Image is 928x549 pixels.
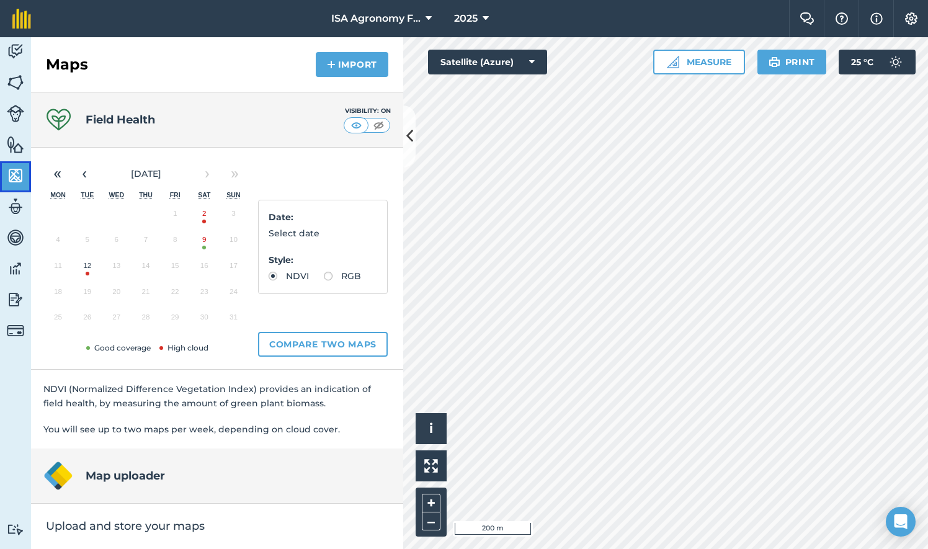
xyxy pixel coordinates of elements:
span: 25 ° C [851,50,873,74]
button: August 18, 2025 [43,282,73,308]
abbr: Saturday [198,191,210,199]
button: i [416,413,447,444]
img: Map uploader logo [43,461,73,491]
img: svg+xml;base64,PD94bWwgdmVyc2lvbj0iMS4wIiBlbmNvZGluZz0idXRmLTgiPz4KPCEtLSBHZW5lcmF0b3I6IEFkb2JlIE... [883,50,908,74]
button: August 15, 2025 [161,256,190,282]
img: svg+xml;base64,PD94bWwgdmVyc2lvbj0iMS4wIiBlbmNvZGluZz0idXRmLTgiPz4KPCEtLSBHZW5lcmF0b3I6IEFkb2JlIE... [7,228,24,247]
button: August 5, 2025 [73,230,102,256]
img: svg+xml;base64,PD94bWwgdmVyc2lvbj0iMS4wIiBlbmNvZGluZz0idXRmLTgiPz4KPCEtLSBHZW5lcmF0b3I6IEFkb2JlIE... [7,290,24,309]
img: svg+xml;base64,PD94bWwgdmVyc2lvbj0iMS4wIiBlbmNvZGluZz0idXRmLTgiPz4KPCEtLSBHZW5lcmF0b3I6IEFkb2JlIE... [7,322,24,339]
img: svg+xml;base64,PHN2ZyB4bWxucz0iaHR0cDovL3d3dy53My5vcmcvMjAwMC9zdmciIHdpZHRoPSIxOSIgaGVpZ2h0PSIyNC... [769,55,780,69]
abbr: Tuesday [81,191,94,199]
button: – [422,512,440,530]
button: Import [316,52,388,77]
img: Ruler icon [667,56,679,68]
span: High cloud [157,343,208,352]
span: ISA Agronomy Farm [331,11,421,26]
button: Compare two maps [258,332,388,357]
button: Print [757,50,827,74]
abbr: Sunday [226,191,240,199]
img: svg+xml;base64,PHN2ZyB4bWxucz0iaHR0cDovL3d3dy53My5vcmcvMjAwMC9zdmciIHdpZHRoPSI1NiIgaGVpZ2h0PSI2MC... [7,73,24,92]
img: svg+xml;base64,PD94bWwgdmVyc2lvbj0iMS4wIiBlbmNvZGluZz0idXRmLTgiPz4KPCEtLSBHZW5lcmF0b3I6IEFkb2JlIE... [7,524,24,535]
button: August 22, 2025 [161,282,190,308]
button: August 14, 2025 [131,256,160,282]
button: August 31, 2025 [219,307,248,333]
img: svg+xml;base64,PD94bWwgdmVyc2lvbj0iMS4wIiBlbmNvZGluZz0idXRmLTgiPz4KPCEtLSBHZW5lcmF0b3I6IEFkb2JlIE... [7,105,24,122]
button: August 24, 2025 [219,282,248,308]
button: August 4, 2025 [43,230,73,256]
abbr: Friday [170,191,181,199]
h4: Field Health [86,111,155,128]
abbr: Wednesday [109,191,125,199]
img: Two speech bubbles overlapping with the left bubble in the forefront [800,12,814,25]
span: Good coverage [84,343,151,352]
h4: Map uploader [86,467,165,484]
button: Satellite (Azure) [428,50,547,74]
button: August 17, 2025 [219,256,248,282]
button: August 1, 2025 [161,203,190,230]
button: August 28, 2025 [131,307,160,333]
button: August 26, 2025 [73,307,102,333]
button: August 12, 2025 [73,256,102,282]
button: 25 °C [839,50,916,74]
button: August 30, 2025 [190,307,219,333]
p: You will see up to two maps per week, depending on cloud cover. [43,422,391,436]
span: [DATE] [131,168,161,179]
button: ‹ [71,160,98,187]
img: svg+xml;base64,PD94bWwgdmVyc2lvbj0iMS4wIiBlbmNvZGluZz0idXRmLTgiPz4KPCEtLSBHZW5lcmF0b3I6IEFkb2JlIE... [7,197,24,216]
button: August 16, 2025 [190,256,219,282]
button: August 11, 2025 [43,256,73,282]
button: Measure [653,50,745,74]
button: August 25, 2025 [43,307,73,333]
button: » [221,160,248,187]
strong: Style : [269,254,293,266]
img: svg+xml;base64,PD94bWwgdmVyc2lvbj0iMS4wIiBlbmNvZGluZz0idXRmLTgiPz4KPCEtLSBHZW5lcmF0b3I6IEFkb2JlIE... [7,259,24,278]
p: NDVI (Normalized Difference Vegetation Index) provides an indication of field health, by measurin... [43,382,391,410]
span: 2025 [454,11,478,26]
img: svg+xml;base64,PHN2ZyB4bWxucz0iaHR0cDovL3d3dy53My5vcmcvMjAwMC9zdmciIHdpZHRoPSI1MCIgaGVpZ2h0PSI0MC... [349,119,364,132]
button: August 3, 2025 [219,203,248,230]
button: August 27, 2025 [102,307,131,333]
div: Visibility: On [344,106,391,116]
img: svg+xml;base64,PHN2ZyB4bWxucz0iaHR0cDovL3d3dy53My5vcmcvMjAwMC9zdmciIHdpZHRoPSI1NiIgaGVpZ2h0PSI2MC... [7,166,24,185]
button: [DATE] [98,160,194,187]
abbr: Monday [50,191,66,199]
button: August 10, 2025 [219,230,248,256]
img: svg+xml;base64,PHN2ZyB4bWxucz0iaHR0cDovL3d3dy53My5vcmcvMjAwMC9zdmciIHdpZHRoPSI1NiIgaGVpZ2h0PSI2MC... [7,135,24,154]
button: August 29, 2025 [161,307,190,333]
h2: Upload and store your maps [46,519,388,533]
label: NDVI [269,272,309,280]
img: svg+xml;base64,PD94bWwgdmVyc2lvbj0iMS4wIiBlbmNvZGluZz0idXRmLTgiPz4KPCEtLSBHZW5lcmF0b3I6IEFkb2JlIE... [7,42,24,61]
label: RGB [324,272,361,280]
button: August 23, 2025 [190,282,219,308]
img: svg+xml;base64,PHN2ZyB4bWxucz0iaHR0cDovL3d3dy53My5vcmcvMjAwMC9zdmciIHdpZHRoPSIxNyIgaGVpZ2h0PSIxNy... [870,11,883,26]
img: Four arrows, one pointing top left, one top right, one bottom right and the last bottom left [424,459,438,473]
button: › [194,160,221,187]
button: August 13, 2025 [102,256,131,282]
p: Select date [269,226,377,240]
img: fieldmargin Logo [12,9,31,29]
img: A question mark icon [834,12,849,25]
button: « [43,160,71,187]
button: August 2, 2025 [190,203,219,230]
abbr: Thursday [139,191,153,199]
button: August 20, 2025 [102,282,131,308]
button: August 7, 2025 [131,230,160,256]
img: svg+xml;base64,PHN2ZyB4bWxucz0iaHR0cDovL3d3dy53My5vcmcvMjAwMC9zdmciIHdpZHRoPSI1MCIgaGVpZ2h0PSI0MC... [371,119,386,132]
img: svg+xml;base64,PHN2ZyB4bWxucz0iaHR0cDovL3d3dy53My5vcmcvMjAwMC9zdmciIHdpZHRoPSIxNCIgaGVpZ2h0PSIyNC... [327,57,336,72]
button: August 21, 2025 [131,282,160,308]
button: August 9, 2025 [190,230,219,256]
button: + [422,494,440,512]
img: A cog icon [904,12,919,25]
h2: Maps [46,55,88,74]
span: i [429,421,433,436]
div: Open Intercom Messenger [886,507,916,537]
button: August 8, 2025 [161,230,190,256]
button: August 19, 2025 [73,282,102,308]
strong: Date : [269,212,293,223]
button: August 6, 2025 [102,230,131,256]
